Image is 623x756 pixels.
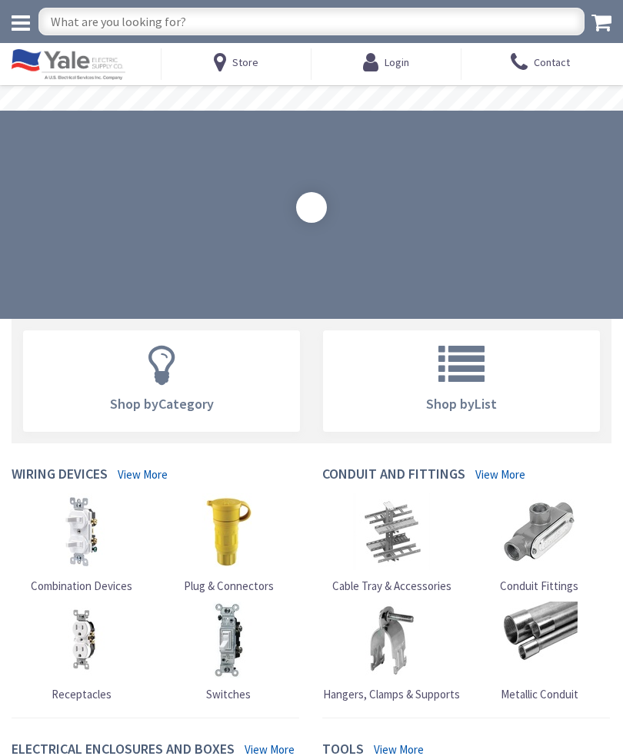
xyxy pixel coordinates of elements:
span: Contact [534,48,570,76]
a: Shop byCategory [24,331,299,431]
span: Shop by [110,395,214,413]
span: Shop by [426,395,497,413]
span: Store [232,55,258,69]
a: Metallic Conduit Metallic Conduit [501,602,578,702]
a: Cable Tray & Accessories Cable Tray & Accessories [332,493,451,594]
a: Plug & Connectors Plug & Connectors [184,493,274,594]
a: View More [475,466,525,482]
img: Plug & Connectors [190,493,267,570]
span: Cable Tray & Accessories [332,579,451,593]
span: Combination Devices [31,579,132,593]
a: Store [214,48,258,76]
img: Receptacles [43,602,120,678]
img: Cable Tray & Accessories [353,493,430,570]
span: Category [158,395,214,413]
a: Hangers, Clamps & Supports Hangers, Clamps & Supports [323,602,460,702]
a: Combination Devices Combination Devices [31,493,132,594]
span: Conduit Fittings [500,579,578,593]
a: Contact [511,48,570,76]
a: Receptacles Receptacles [43,602,120,702]
span: Login [385,55,409,69]
span: List [475,395,497,413]
img: Yale Electric Supply Co. [12,49,125,80]
img: Switches [190,602,267,678]
span: Hangers, Clamps & Supports [323,687,460,701]
img: Hangers, Clamps & Supports [353,602,430,678]
span: Metallic Conduit [501,687,578,701]
span: Receptacles [52,687,112,701]
img: Metallic Conduit [501,602,578,678]
span: Switches [206,687,251,701]
h4: Conduit and Fittings [322,466,465,486]
a: Conduit Fittings Conduit Fittings [500,493,578,594]
img: Conduit Fittings [501,493,578,570]
span: Plug & Connectors [184,579,274,593]
img: Combination Devices [43,493,120,570]
input: What are you looking for? [38,8,585,35]
a: Shop byList [324,331,599,431]
a: Login [363,48,409,76]
a: Switches Switches [190,602,267,702]
a: View More [118,466,168,482]
h4: Wiring Devices [12,466,108,486]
